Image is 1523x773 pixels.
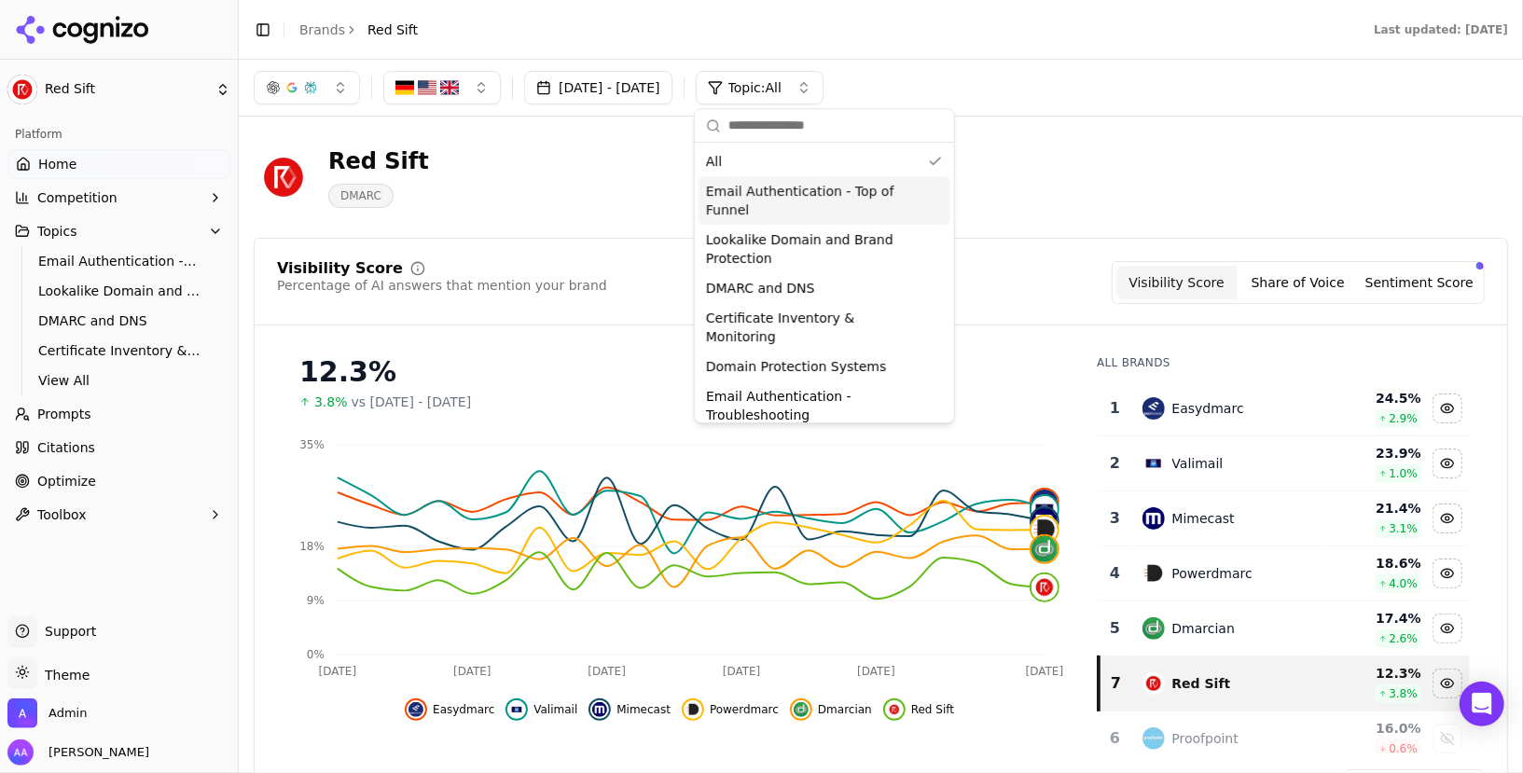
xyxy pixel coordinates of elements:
[319,665,357,678] tspan: [DATE]
[1433,724,1462,753] button: Show proofpoint data
[533,702,577,717] span: Valimail
[1433,669,1462,698] button: Hide red sift data
[1326,719,1421,738] div: 16.0 %
[1106,452,1123,475] div: 2
[1326,609,1421,628] div: 17.4 %
[1433,559,1462,588] button: Hide powerdmarc data
[7,183,230,213] button: Competition
[405,698,494,721] button: Hide easydmarc data
[31,367,208,393] a: View All
[1142,507,1165,530] img: mimecast
[1099,381,1470,436] tr: 1easydmarcEasydmarc24.5%2.9%Hide easydmarc data
[1031,496,1058,522] img: valimail
[7,119,230,149] div: Platform
[7,739,149,766] button: Open user button
[7,698,87,728] button: Open organization switcher
[588,698,671,721] button: Hide mimecast data
[706,182,921,219] span: Email Authentication - Top of Funnel
[728,78,782,97] span: Topic: All
[1116,266,1238,299] button: Visibility Score
[7,399,230,429] a: Prompts
[1108,672,1123,695] div: 7
[1099,436,1470,491] tr: 2valimailValimail23.9%1.0%Hide valimail data
[1389,466,1418,481] span: 1.0 %
[790,698,872,721] button: Hide dmarcian data
[1238,266,1359,299] button: Share of Voice
[7,739,34,766] img: Alp Aysan
[1142,727,1165,750] img: proofpoint
[1433,393,1462,423] button: Hide easydmarc data
[38,155,76,173] span: Home
[440,78,459,97] img: GB
[7,433,230,462] a: Citations
[1389,686,1418,701] span: 3.8 %
[1099,491,1470,546] tr: 3mimecastMimecast21.4%3.1%Hide mimecast data
[524,71,672,104] button: [DATE] - [DATE]
[1172,564,1253,583] div: Powerdmarc
[1172,619,1235,638] div: Dmarcian
[38,282,201,300] span: Lookalike Domain and Brand Protection
[1142,672,1165,695] img: red sift
[277,276,607,295] div: Percentage of AI answers that mention your brand
[37,505,87,524] span: Toolbox
[31,338,208,364] a: Certificate Inventory & Monitoring
[37,405,91,423] span: Prompts
[299,355,1059,389] div: 12.3%
[685,702,700,717] img: powerdmarc
[1106,507,1123,530] div: 3
[1433,504,1462,533] button: Hide mimecast data
[695,143,954,422] div: Suggestions
[1359,266,1480,299] button: Sentiment Score
[433,702,494,717] span: Easydmarc
[37,472,96,490] span: Optimize
[1389,411,1418,426] span: 2.9 %
[1433,449,1462,478] button: Hide valimail data
[1433,614,1462,643] button: Hide dmarcian data
[307,594,325,607] tspan: 9%
[1031,508,1058,534] img: mimecast
[1172,399,1244,418] div: Easydmarc
[1106,562,1123,585] div: 4
[1142,617,1165,640] img: dmarcian
[7,149,230,179] a: Home
[1097,355,1470,370] div: All Brands
[328,146,429,176] div: Red Sift
[818,702,872,717] span: Dmarcian
[367,21,418,39] span: Red Sift
[38,371,201,390] span: View All
[299,438,325,451] tspan: 35%
[453,665,492,678] tspan: [DATE]
[299,22,345,37] a: Brands
[299,21,418,39] nav: breadcrumb
[1374,22,1508,37] div: Last updated: [DATE]
[1106,617,1123,640] div: 5
[277,261,403,276] div: Visibility Score
[7,698,37,728] img: Admin
[592,702,607,717] img: mimecast
[38,311,201,330] span: DMARC and DNS
[505,698,577,721] button: Hide valimail data
[254,147,313,207] img: Red Sift
[1172,454,1224,473] div: Valimail
[1031,536,1058,562] img: dmarcian
[408,702,423,717] img: easydmarc
[911,702,954,717] span: Red Sift
[1099,656,1470,711] tr: 7red siftRed Sift12.3%3.8%Hide red sift data
[37,668,90,683] span: Theme
[37,188,118,207] span: Competition
[1099,546,1470,601] tr: 4powerdmarcPowerdmarc18.6%4.0%Hide powerdmarc data
[1460,682,1504,726] div: Open Intercom Messenger
[1031,490,1058,516] img: easydmarc
[706,387,921,424] span: Email Authentication - Troubleshooting
[1172,509,1235,528] div: Mimecast
[7,500,230,530] button: Toolbox
[1142,397,1165,420] img: easydmarc
[395,78,414,97] img: DE
[706,152,722,171] span: All
[1326,499,1421,518] div: 21.4 %
[7,216,230,246] button: Topics
[37,222,77,241] span: Topics
[1389,741,1418,756] span: 0.6 %
[887,702,902,717] img: red sift
[1026,665,1064,678] tspan: [DATE]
